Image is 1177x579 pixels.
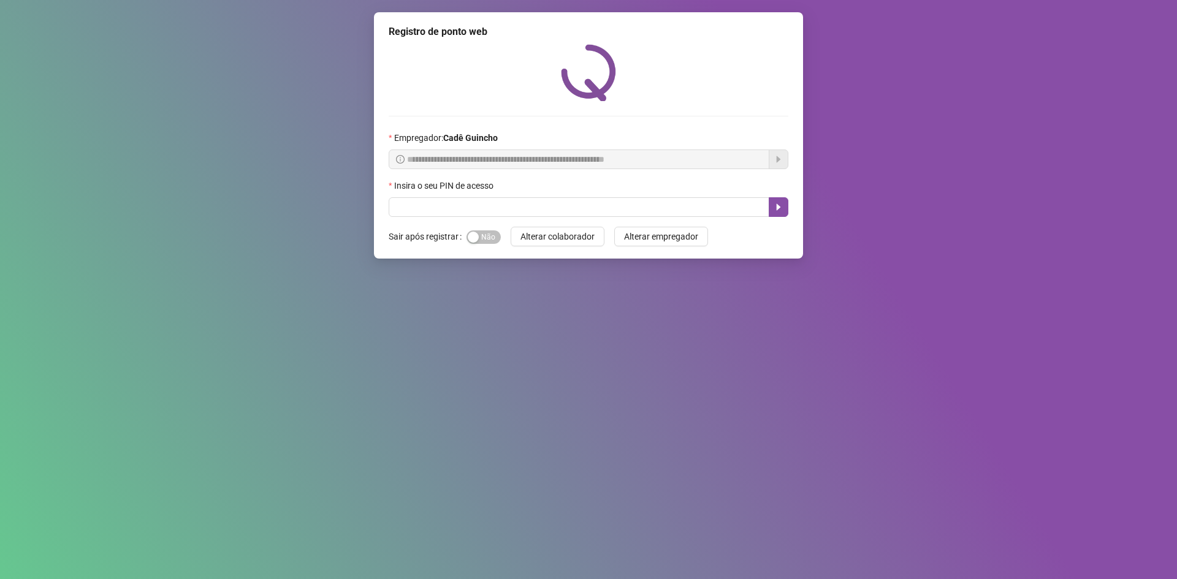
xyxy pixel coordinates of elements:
span: Alterar colaborador [520,230,595,243]
button: Alterar colaborador [511,227,604,246]
button: Alterar empregador [614,227,708,246]
img: QRPoint [561,44,616,101]
span: info-circle [396,155,405,164]
span: caret-right [774,202,783,212]
strong: Cadê Guincho [443,133,498,143]
span: Empregador : [394,131,498,145]
label: Sair após registrar [389,227,467,246]
div: Registro de ponto web [389,25,788,39]
label: Insira o seu PIN de acesso [389,179,501,192]
span: Alterar empregador [624,230,698,243]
